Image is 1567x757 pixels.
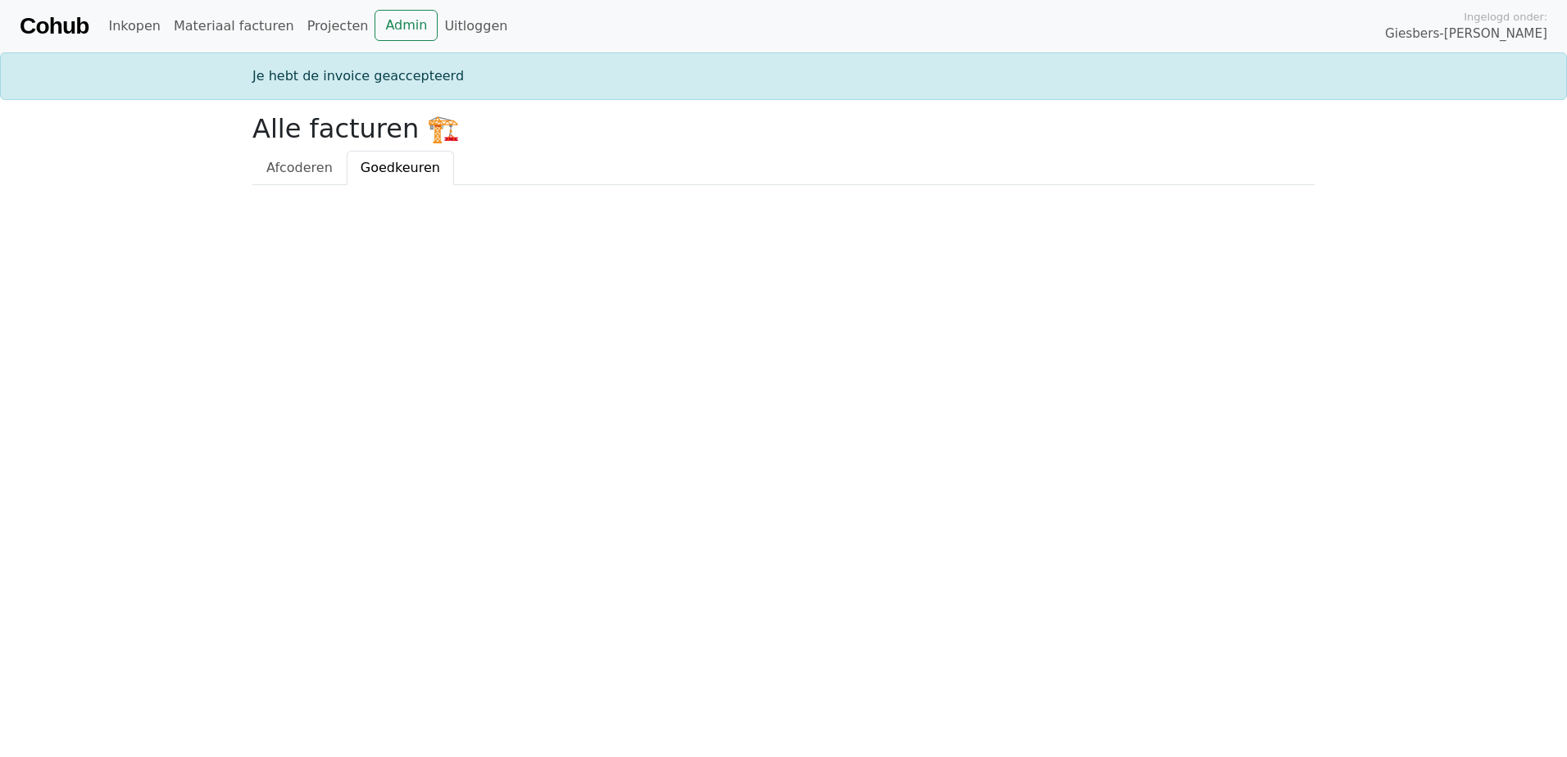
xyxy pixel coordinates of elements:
[102,10,166,43] a: Inkopen
[361,160,440,175] span: Goedkeuren
[1464,9,1547,25] span: Ingelogd onder:
[243,66,1324,86] div: Je hebt de invoice geaccepteerd
[301,10,375,43] a: Projecten
[1385,25,1547,43] span: Giesbers-[PERSON_NAME]
[375,10,438,41] a: Admin
[167,10,301,43] a: Materiaal facturen
[438,10,514,43] a: Uitloggen
[347,151,454,185] a: Goedkeuren
[252,113,1315,144] h2: Alle facturen 🏗️
[266,160,333,175] span: Afcoderen
[252,151,347,185] a: Afcoderen
[20,7,89,46] a: Cohub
